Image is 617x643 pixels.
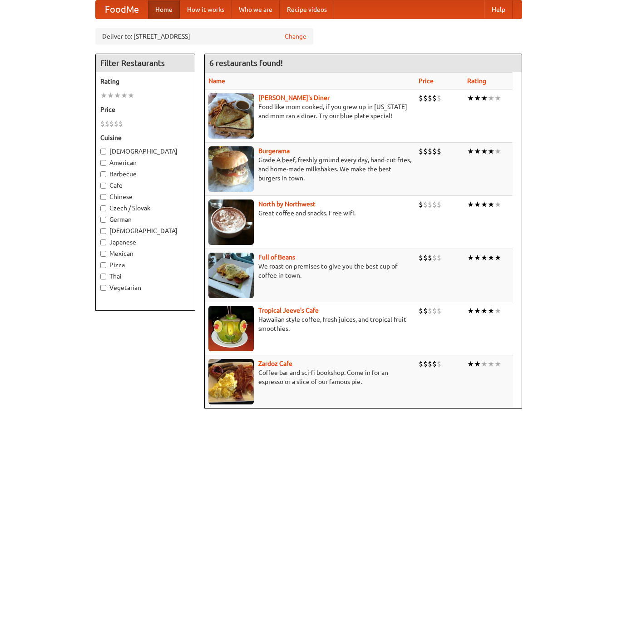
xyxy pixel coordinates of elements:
[419,77,434,85] a: Price
[423,146,428,156] li: $
[432,199,437,209] li: $
[437,253,441,263] li: $
[432,359,437,369] li: $
[467,93,474,103] li: ★
[481,93,488,103] li: ★
[474,359,481,369] li: ★
[109,119,114,129] li: $
[100,204,190,213] label: Czech / Slovak
[423,253,428,263] li: $
[100,205,106,211] input: Czech / Slovak
[208,209,411,218] p: Great coffee and snacks. Free wifi.
[474,306,481,316] li: ★
[100,249,190,258] label: Mexican
[437,146,441,156] li: $
[488,359,494,369] li: ★
[208,368,411,386] p: Coffee bar and sci-fi bookshop. Come in for an espresso or a slice of our famous pie.
[428,253,432,263] li: $
[474,146,481,156] li: ★
[467,306,474,316] li: ★
[100,77,190,86] h5: Rating
[428,146,432,156] li: $
[100,105,190,114] h5: Price
[100,283,190,292] label: Vegetarian
[258,360,292,367] b: Zardoz Cafe
[258,147,290,155] b: Burgerama
[488,199,494,209] li: ★
[208,199,254,245] img: north.jpg
[280,0,334,19] a: Recipe videos
[118,119,123,129] li: $
[467,253,474,263] li: ★
[121,90,128,100] li: ★
[474,253,481,263] li: ★
[209,59,283,67] ng-pluralize: 6 restaurants found!
[467,359,474,369] li: ★
[481,359,488,369] li: ★
[419,253,423,263] li: $
[114,90,121,100] li: ★
[258,200,316,208] a: North by Northwest
[100,228,106,234] input: [DEMOGRAPHIC_DATA]
[467,77,486,85] a: Rating
[437,359,441,369] li: $
[100,285,106,291] input: Vegetarian
[432,146,437,156] li: $
[494,199,501,209] li: ★
[95,28,313,45] div: Deliver to: [STREET_ADDRESS]
[100,149,106,155] input: [DEMOGRAPHIC_DATA]
[481,253,488,263] li: ★
[208,77,225,85] a: Name
[100,160,106,166] input: American
[428,199,432,209] li: $
[481,306,488,316] li: ★
[484,0,513,19] a: Help
[100,272,190,281] label: Thai
[467,146,474,156] li: ★
[428,306,432,316] li: $
[100,192,190,201] label: Chinese
[258,94,330,101] a: [PERSON_NAME]'s Diner
[423,199,428,209] li: $
[474,93,481,103] li: ★
[128,90,134,100] li: ★
[96,54,195,72] h4: Filter Restaurants
[423,359,428,369] li: $
[488,253,494,263] li: ★
[100,194,106,200] input: Chinese
[488,306,494,316] li: ★
[419,93,423,103] li: $
[488,93,494,103] li: ★
[423,306,428,316] li: $
[494,146,501,156] li: ★
[180,0,232,19] a: How it works
[208,102,411,120] p: Food like mom cooked, if you grew up in [US_STATE] and mom ran a diner. Try our blue plate special!
[258,254,295,261] a: Full of Beans
[100,238,190,247] label: Japanese
[96,0,148,19] a: FoodMe
[208,93,254,139] img: sallys.jpg
[419,199,423,209] li: $
[437,199,441,209] li: $
[100,147,190,156] label: [DEMOGRAPHIC_DATA]
[428,359,432,369] li: $
[488,146,494,156] li: ★
[100,169,190,179] label: Barbecue
[258,307,319,314] a: Tropical Jeeve's Cafe
[494,93,501,103] li: ★
[467,199,474,209] li: ★
[285,32,306,41] a: Change
[481,146,488,156] li: ★
[100,171,106,177] input: Barbecue
[419,146,423,156] li: $
[437,306,441,316] li: $
[100,274,106,279] input: Thai
[494,359,501,369] li: ★
[208,306,254,351] img: jeeves.jpg
[100,226,190,235] label: [DEMOGRAPHIC_DATA]
[100,251,106,257] input: Mexican
[100,239,106,245] input: Japanese
[208,359,254,404] img: zardoz.jpg
[100,183,106,189] input: Cafe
